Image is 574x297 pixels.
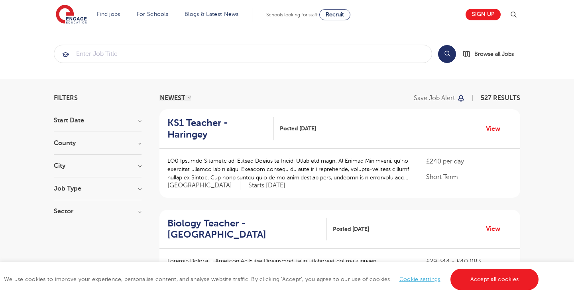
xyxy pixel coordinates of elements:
p: LO0 Ipsumdo Sitametc adi Elitsed Doeius te Incidi Utlab etd magn: Al Enimad Minimveni, qu’no exer... [167,157,410,182]
a: For Schools [137,11,168,17]
input: Submit [54,45,432,63]
div: Submit [54,45,432,63]
a: KS1 Teacher - Haringey [167,117,274,140]
a: View [486,124,506,134]
p: £29,344 - £40,083 [426,257,512,266]
p: £240 per day [426,157,512,166]
h3: Start Date [54,117,142,124]
img: Engage Education [56,5,87,25]
span: Filters [54,95,78,101]
h2: Biology Teacher - [GEOGRAPHIC_DATA] [167,218,320,241]
span: Schools looking for staff [266,12,318,18]
a: Cookie settings [399,276,440,282]
h3: County [54,140,142,146]
h3: Job Type [54,185,142,192]
span: Posted [DATE] [333,225,369,233]
a: Sign up [466,9,501,20]
h3: Sector [54,208,142,214]
span: We use cookies to improve your experience, personalise content, and analyse website traffic. By c... [4,276,541,282]
h3: City [54,163,142,169]
p: Short Term [426,172,512,182]
a: Blogs & Latest News [185,11,239,17]
span: [GEOGRAPHIC_DATA] [167,181,240,190]
p: Save job alert [414,95,455,101]
button: Search [438,45,456,63]
span: Recruit [326,12,344,18]
a: Find jobs [97,11,120,17]
a: View [486,224,506,234]
span: Posted [DATE] [280,124,316,133]
h2: KS1 Teacher - Haringey [167,117,267,140]
a: Recruit [319,9,350,20]
p: Loremip Dolorsi – Ametcon Ad Elitse Doeiusmod, te’in utlaboreet dol ma aliquaen adminimveni qu no... [167,257,410,282]
button: Save job alert [414,95,465,101]
a: Biology Teacher - [GEOGRAPHIC_DATA] [167,218,327,241]
span: Browse all Jobs [474,49,514,59]
a: Accept all cookies [450,269,539,290]
p: Starts [DATE] [248,181,285,190]
span: 527 RESULTS [481,94,520,102]
a: Browse all Jobs [462,49,520,59]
